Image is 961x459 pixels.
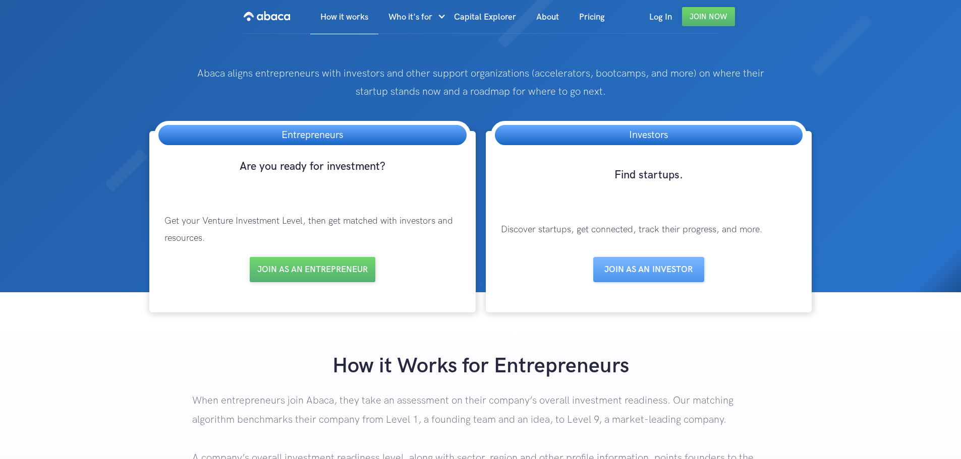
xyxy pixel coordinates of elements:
[332,353,629,379] strong: How it Works for Entrepreneurs
[250,257,375,282] a: Join as an entrepreneur
[593,257,704,282] a: Join as aN INVESTOR
[491,211,807,248] p: Discover startups, get connected, track their progress, and more.
[154,203,471,257] p: Get your Venture Investment Level, then get matched with investors and resources.
[619,125,678,145] h3: Investors
[271,125,353,145] h3: Entrepreneurs
[192,64,769,101] p: Abaca aligns entrepreneurs with investors and other support organizations (accelerators, bootcamp...
[244,8,290,24] img: Abaca logo
[154,159,471,192] h3: Are you ready for investment?
[491,168,807,201] h3: Find startups.
[682,7,735,26] a: Join Now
